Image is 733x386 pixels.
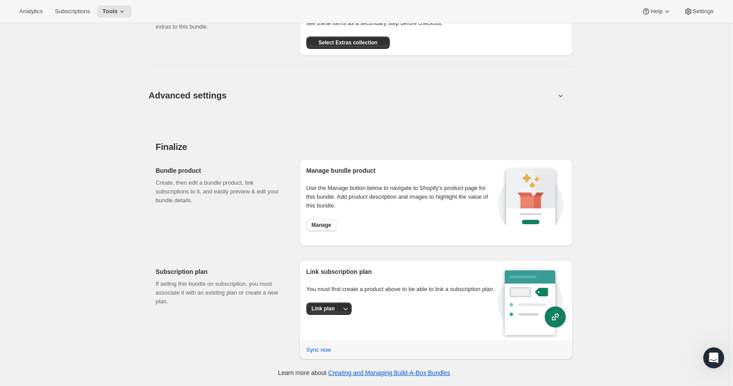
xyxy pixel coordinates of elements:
div: You’ll get replies here and in your email:✉️[EMAIL_ADDRESS][DOMAIN_NAME]The team will be back🕒[DATE] [7,3,144,70]
button: Advanced settings [144,78,561,112]
h2: Manage bundle product [306,166,496,175]
span: Select Extras collection [318,39,377,46]
div: [PERSON_NAME] • [DATE] [14,233,83,238]
p: Use the Manage button below to navigate to Shopify’s product page for this bundle. Add product de... [306,184,496,210]
span: Tools [102,8,118,15]
span: Subscriptions [55,8,90,15]
div: My says… [7,247,169,302]
div: Fin says… [7,3,169,77]
button: Home [137,4,154,20]
p: Create, then edit a bundle product, link subscriptions to it, and easily preview & edit your bund... [156,178,285,205]
div: Brian says… [7,88,169,109]
span: Link plan [312,305,335,312]
iframe: Intercom live chat [703,347,724,368]
div: The team will be back 🕒 [14,47,137,64]
a: Creating and Managing Build-A-Box Bundles [328,369,450,376]
div: [DATE] [7,76,169,88]
button: Subscriptions [50,5,95,18]
button: Tools [97,5,132,18]
h2: Bundle product [156,166,285,175]
p: The team can also help [43,11,109,20]
button: Emoji picker [14,288,21,295]
span: Advanced settings [149,88,227,102]
b: [DATE] [22,56,45,63]
button: go back [6,4,22,20]
span: Settings [693,8,714,15]
img: Profile image for Brian [26,90,35,98]
div: Thats exactly what I was looking for! Thanks, I'll let you know how it goes and if I have any fur... [39,252,162,287]
div: joined the conversation [38,90,150,98]
div: Thats exactly what I was looking for! Thanks, I'll let you know how it goes and if I have any fur... [32,247,169,292]
span: Manage [312,222,331,229]
p: Learn more about [278,368,450,377]
textarea: Message… [7,269,168,284]
button: Link plan [306,302,340,315]
div: Hello! You can retrieve the bundle configuration from the public API endpoint that supports the A... [7,109,144,231]
b: [PERSON_NAME] [38,91,87,97]
div: Hello! You can retrieve the bundle configuration from the public API endpoint that supports the A... [14,114,137,226]
h2: Subscription plan [156,267,285,276]
button: Upload attachment [42,288,49,295]
button: Analytics [14,5,48,18]
img: Profile image for Fin [25,5,39,19]
button: Sync now [301,343,336,357]
span: Sync now [306,346,331,354]
h2: Link subscription plan [306,267,498,276]
b: [EMAIL_ADDRESS][DOMAIN_NAME] [14,26,84,42]
div: You’ll get replies here and in your email: ✉️ [14,8,137,43]
button: Start recording [56,288,63,295]
button: More actions [339,302,352,315]
button: Send a message… [151,284,165,299]
span: Help [650,8,662,15]
button: Gif picker [28,288,35,295]
p: You must first create a product above to be able to link a subscription plan. [306,285,498,294]
div: Close [154,4,170,19]
h2: Finalize [156,142,573,152]
button: Select Extras collection [306,36,390,49]
button: Help [636,5,676,18]
p: If selling this bundle on subscription, you must associate it with an existing plan or create a n... [156,280,285,306]
button: Settings [679,5,719,18]
span: Analytics [19,8,43,15]
button: Manage [306,219,337,231]
div: Brian says… [7,109,169,247]
h1: Fin [43,4,53,11]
